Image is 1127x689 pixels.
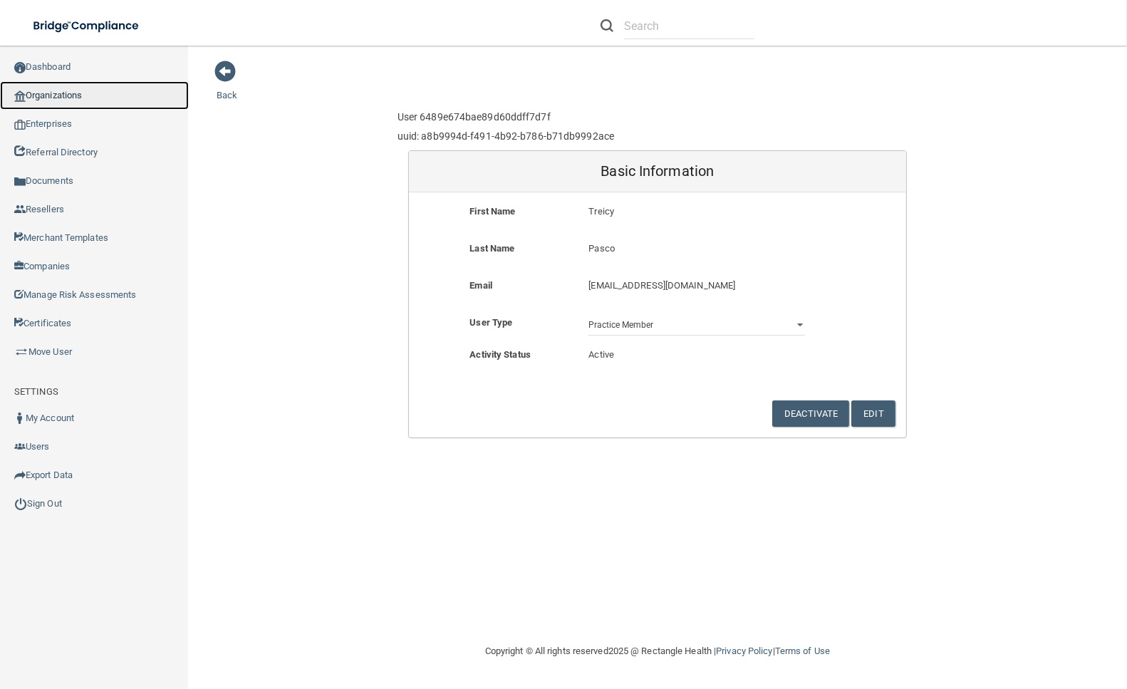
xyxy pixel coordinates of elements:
p: [EMAIL_ADDRESS][DOMAIN_NAME] [588,277,805,294]
b: Email [469,280,492,291]
img: icon-export.b9366987.png [14,470,26,481]
img: ic-search.3b580494.png [601,19,613,32]
b: Last Name [469,243,514,254]
div: Basic Information [409,151,906,192]
button: Deactivate [772,400,849,427]
label: SETTINGS [14,383,58,400]
img: ic_user_dark.df1a06c3.png [14,413,26,424]
div: Copyright © All rights reserved 2025 @ Rectangle Health | | [398,628,918,674]
img: icon-documents.8dae5593.png [14,176,26,187]
a: Back [217,73,237,100]
img: ic_reseller.de258add.png [14,204,26,215]
a: Privacy Policy [716,646,772,656]
a: Terms of Use [775,646,830,656]
p: Treicy [588,203,805,220]
b: First Name [469,206,515,217]
b: Activity Status [469,349,531,360]
p: Active [588,346,805,363]
img: organization-icon.f8decf85.png [14,90,26,102]
iframe: Drift Widget Chat Controller [882,589,1110,645]
img: bridge_compliance_login_screen.278c3ca4.svg [21,11,152,41]
img: ic_power_dark.7ecde6b1.png [14,497,27,510]
button: Edit [851,400,895,427]
img: enterprise.0d942306.png [14,120,26,130]
h6: User 6489e674bae89d60ddff7d7f [398,112,614,123]
p: Pasco [588,240,805,257]
img: icon-users.e205127d.png [14,441,26,452]
img: briefcase.64adab9b.png [14,345,28,359]
h6: uuid: a8b9994d-f491-4b92-b786-b71db9992ace [398,131,614,142]
input: Search [624,13,754,39]
b: User Type [469,317,512,328]
img: ic_dashboard_dark.d01f4a41.png [14,62,26,73]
